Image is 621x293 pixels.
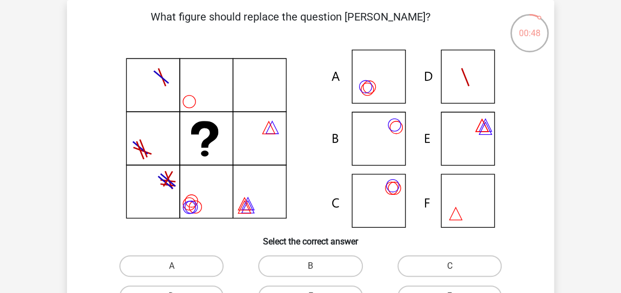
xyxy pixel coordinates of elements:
label: B [258,255,362,277]
div: 00:48 [509,13,550,40]
label: C [397,255,502,277]
h6: Select the correct answer [84,228,537,247]
label: A [119,255,224,277]
p: What figure should replace the question [PERSON_NAME]? [84,9,496,41]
